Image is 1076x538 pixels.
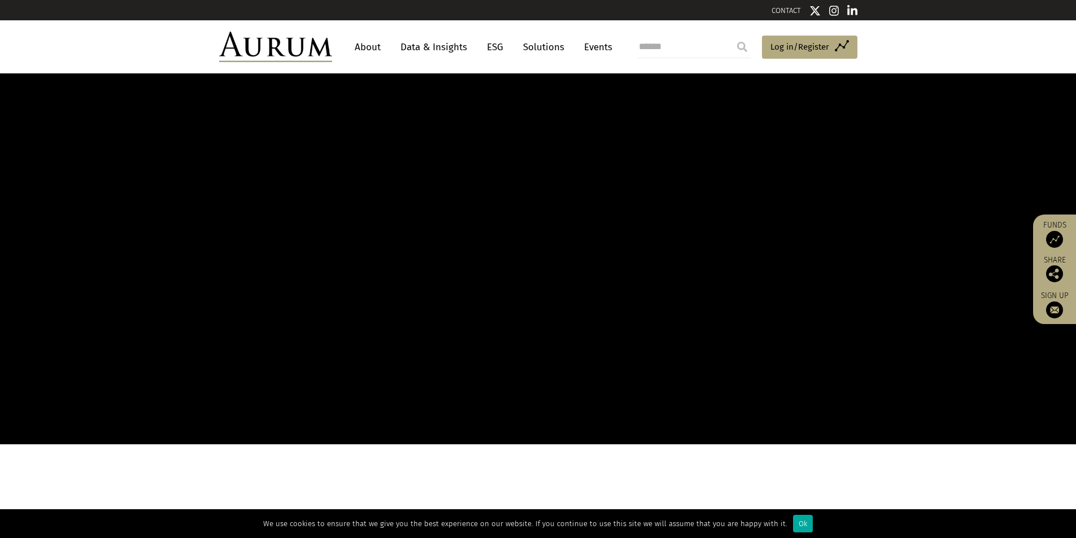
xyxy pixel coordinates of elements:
img: Access Funds [1046,231,1063,248]
a: Events [578,37,612,58]
img: Linkedin icon [847,5,857,16]
a: Funds [1039,220,1070,248]
img: Aurum [219,32,332,62]
img: Twitter icon [809,5,821,16]
a: About [349,37,386,58]
a: Log in/Register [762,36,857,59]
a: Sign up [1039,291,1070,318]
img: Share this post [1046,265,1063,282]
a: ESG [481,37,509,58]
img: Instagram icon [829,5,839,16]
img: Sign up to our newsletter [1046,301,1063,318]
a: Solutions [517,37,570,58]
div: Ok [793,515,813,532]
a: Data & Insights [395,37,473,58]
a: CONTACT [772,6,801,15]
span: Log in/Register [770,40,829,54]
input: Submit [731,36,753,58]
div: Share [1039,256,1070,282]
